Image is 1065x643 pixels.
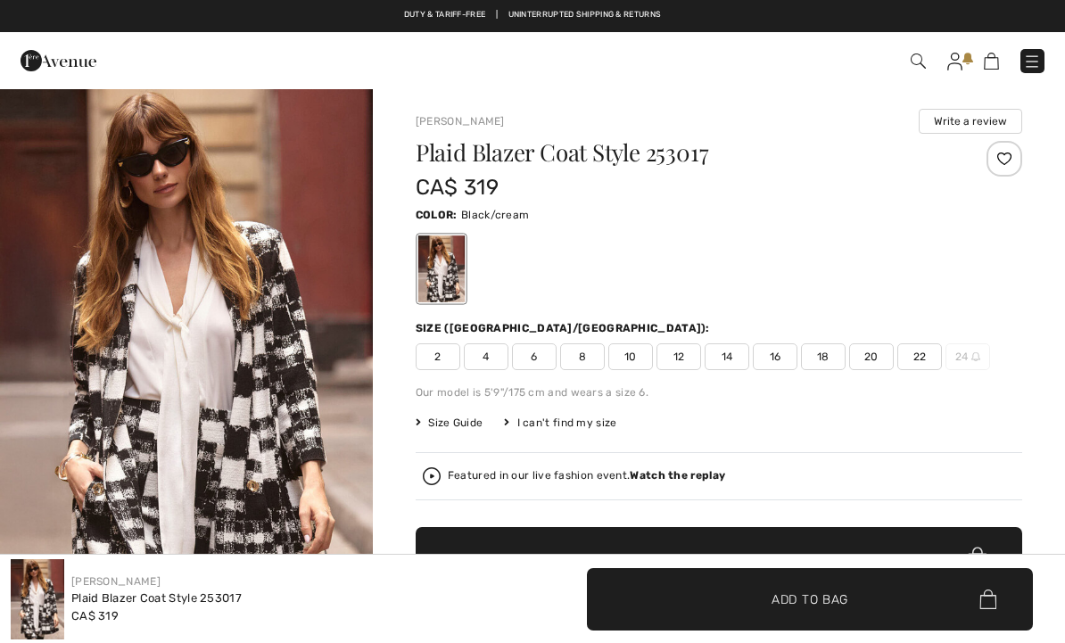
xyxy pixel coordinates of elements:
[681,549,757,568] span: Add to Bag
[911,54,926,69] img: Search
[418,235,465,302] div: Black/cream
[448,470,725,482] div: Featured in our live fashion event.
[984,53,999,70] img: Shopping Bag
[416,527,1022,589] button: Add to Bag
[416,415,483,431] span: Size Guide
[587,568,1033,631] button: Add to Bag
[416,141,921,164] h1: Plaid Blazer Coat Style 253017
[919,109,1022,134] button: Write a review
[464,343,508,370] span: 4
[71,575,161,588] a: [PERSON_NAME]
[801,343,846,370] span: 18
[560,343,605,370] span: 8
[772,589,848,608] span: Add to Bag
[947,53,962,70] img: My Info
[849,343,894,370] span: 20
[21,51,96,68] a: 1ère Avenue
[11,559,64,639] img: Plaid Blazer Coat Style 253017
[753,343,797,370] span: 16
[656,343,701,370] span: 12
[945,343,990,370] span: 24
[21,43,96,78] img: 1ère Avenue
[504,415,616,431] div: I can't find my size
[630,469,725,482] strong: Watch the replay
[971,352,980,361] img: ring-m.svg
[608,343,653,370] span: 10
[461,209,529,221] span: Black/cream
[705,343,749,370] span: 14
[897,343,942,370] span: 22
[416,175,499,200] span: CA$ 319
[423,467,441,485] img: Watch the replay
[416,320,714,336] div: Size ([GEOGRAPHIC_DATA]/[GEOGRAPHIC_DATA]):
[968,547,987,570] img: Bag.svg
[416,115,505,128] a: [PERSON_NAME]
[71,589,242,607] div: Plaid Blazer Coat Style 253017
[416,209,458,221] span: Color:
[416,343,460,370] span: 2
[512,343,557,370] span: 6
[1023,53,1041,70] img: Menu
[416,384,1022,400] div: Our model is 5'9"/175 cm and wears a size 6.
[71,609,119,622] span: CA$ 319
